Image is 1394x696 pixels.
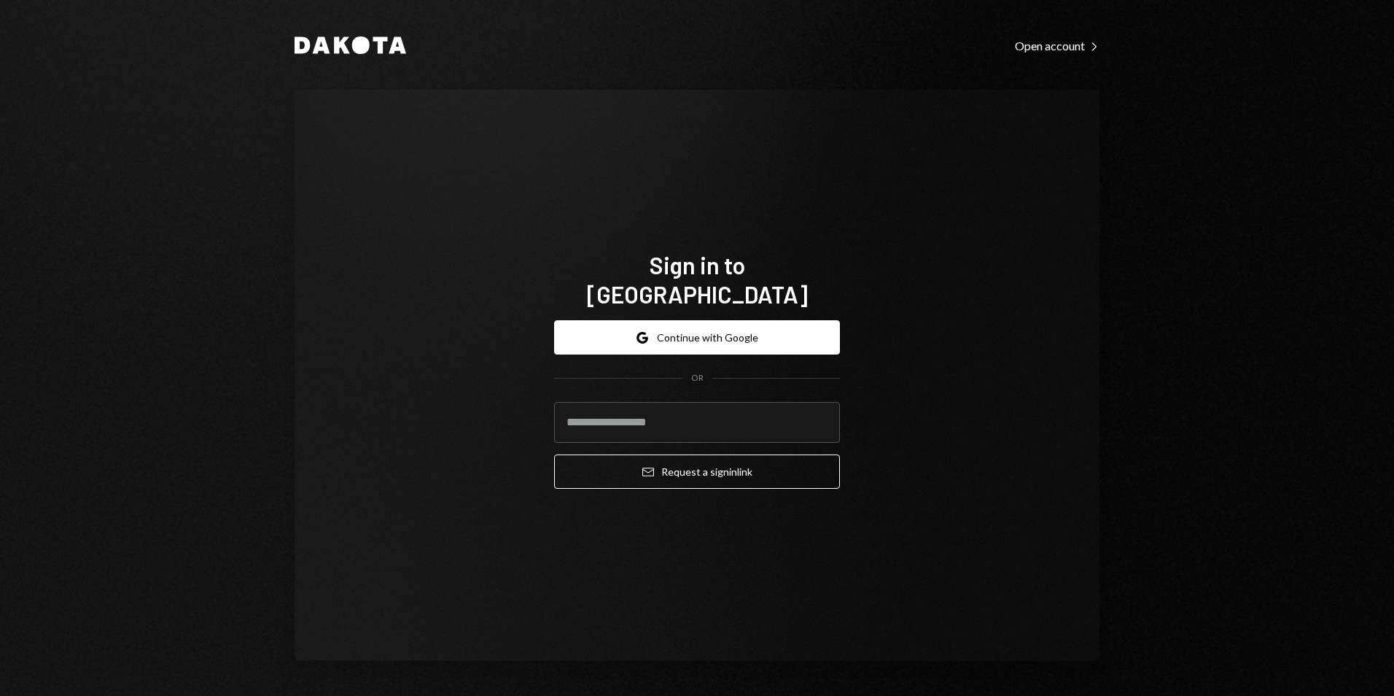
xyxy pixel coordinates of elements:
[554,320,840,355] button: Continue with Google
[554,250,840,309] h1: Sign in to [GEOGRAPHIC_DATA]
[1015,37,1099,53] a: Open account
[691,372,704,384] div: OR
[554,455,840,489] button: Request a signinlink
[1015,39,1099,53] div: Open account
